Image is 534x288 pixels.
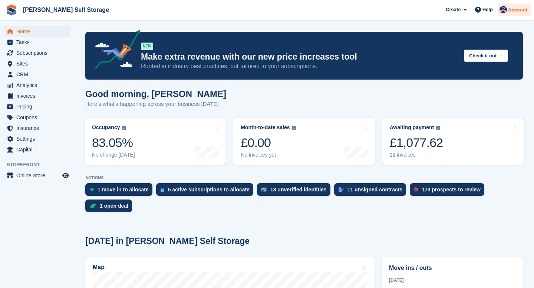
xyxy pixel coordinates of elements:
span: Home [16,26,61,37]
span: Capital [16,144,61,155]
a: menu [4,144,70,155]
img: stora-icon-8386f47178a22dfd0bd8f6a31ec36ba5ce8667c1dd55bd0f319d3a0aa187defe.svg [6,4,17,16]
img: move_ins_to_allocate_icon-fdf77a2bb77ea45bf5b3d319d69a93e2d87916cf1d5bf7949dd705db3b84f3ca.svg [90,187,94,192]
div: 11 unsigned contracts [347,187,403,192]
div: No change [DATE] [92,152,135,158]
div: £1,077.62 [390,135,443,150]
h2: Map [93,264,105,271]
a: menu [4,112,70,123]
div: 12 invoices [390,152,443,158]
a: menu [4,48,70,58]
img: deal-1b604bf984904fb50ccaf53a9ad4b4a5d6e5aea283cecdc64d6e3604feb123c2.svg [90,203,96,208]
span: Storefront [7,161,74,168]
a: menu [4,69,70,80]
img: icon-info-grey-7440780725fd019a000dd9b08b2336e03edf1995a4989e88bcd33f0948082b44.svg [122,126,126,130]
a: menu [4,26,70,37]
img: contract_signature_icon-13c848040528278c33f63329250d36e43548de30e8caae1d1a13099fd9432cc5.svg [339,187,344,192]
span: Account [508,6,527,14]
span: Coupons [16,112,61,123]
div: 18 unverified identities [270,187,327,192]
div: 5 active subscriptions to allocate [168,187,250,192]
img: icon-info-grey-7440780725fd019a000dd9b08b2336e03edf1995a4989e88bcd33f0948082b44.svg [292,126,296,130]
p: Rooted in industry best practices, but tailored to your subscriptions. [141,62,458,70]
a: 1 open deal [85,200,136,216]
span: Pricing [16,101,61,112]
h1: Good morning, [PERSON_NAME] [85,89,226,99]
img: verify_identity-adf6edd0f0f0b5bbfe63781bf79b02c33cf7c696d77639b501bdc392416b5a36.svg [261,187,267,192]
a: Preview store [61,171,70,180]
div: NEW [141,43,153,50]
div: [DATE] [389,277,516,284]
span: CRM [16,69,61,80]
img: prospect-51fa495bee0391a8d652442698ab0144808aea92771e9ea1ae160a38d050c398.svg [414,187,418,192]
div: 1 open deal [100,203,128,209]
a: menu [4,80,70,90]
button: Check it out → [464,50,508,62]
img: Matthew Jones [500,6,507,13]
a: Awaiting payment £1,077.62 12 invoices [382,118,524,165]
h2: Move ins / outs [389,264,516,272]
div: 83.05% [92,135,135,150]
span: Online Store [16,170,61,181]
p: Make extra revenue with our new price increases tool [141,51,458,62]
div: 1 move in to allocate [98,187,149,192]
a: 173 prospects to review [410,183,488,200]
span: Create [446,6,461,13]
a: menu [4,134,70,144]
a: menu [4,170,70,181]
a: menu [4,58,70,69]
a: 11 unsigned contracts [334,183,410,200]
img: active_subscription_to_allocate_icon-d502201f5373d7db506a760aba3b589e785aa758c864c3986d89f69b8ff3... [161,187,164,192]
div: Awaiting payment [390,124,434,131]
span: Tasks [16,37,61,47]
span: Invoices [16,91,61,101]
div: 173 prospects to review [422,187,481,192]
a: 5 active subscriptions to allocate [156,183,257,200]
div: £0.00 [241,135,296,150]
a: menu [4,101,70,112]
p: ACTIONS [85,175,523,180]
span: Sites [16,58,61,69]
a: [PERSON_NAME] Self Storage [20,4,112,16]
div: No invoices yet [241,152,296,158]
a: Month-to-date sales £0.00 No invoices yet [233,118,375,165]
span: Analytics [16,80,61,90]
a: Occupancy 83.05% No change [DATE] [85,118,226,165]
a: menu [4,37,70,47]
h2: [DATE] in [PERSON_NAME] Self Storage [85,236,250,246]
span: Settings [16,134,61,144]
span: Subscriptions [16,48,61,58]
img: price-adjustments-announcement-icon-8257ccfd72463d97f412b2fc003d46551f7dbcb40ab6d574587a9cd5c0d94... [89,30,141,72]
div: Month-to-date sales [241,124,290,131]
span: Help [482,6,493,13]
a: menu [4,123,70,133]
p: Here's what's happening across your business [DATE] [85,100,226,108]
img: icon-info-grey-7440780725fd019a000dd9b08b2336e03edf1995a4989e88bcd33f0948082b44.svg [436,126,440,130]
a: 1 move in to allocate [85,183,156,200]
a: 18 unverified identities [257,183,334,200]
span: Insurance [16,123,61,133]
a: menu [4,91,70,101]
div: Occupancy [92,124,120,131]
